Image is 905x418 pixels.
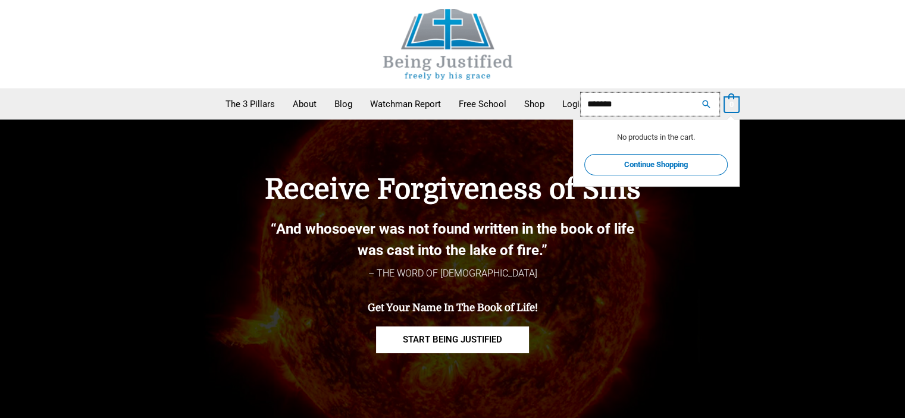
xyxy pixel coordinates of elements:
[217,89,284,119] a: The 3 Pillars
[640,89,689,119] a: Contact
[271,221,634,259] b: “And whosoever was not found written in the book of life was cast into the lake of fire.”
[584,154,728,175] a: Continue Shopping
[368,268,537,279] span: – THE WORD OF [DEMOGRAPHIC_DATA]
[217,89,689,119] nav: Primary Site Navigation
[376,326,529,353] a: START BEING JUSTIFIED
[359,9,537,80] img: Being Justified
[203,173,703,206] h4: Receive Forgiveness of Sins
[553,89,593,119] a: Login
[450,89,515,119] a: Free School
[325,89,361,119] a: Blog
[593,89,640,119] a: Donate
[515,89,553,119] a: Shop
[403,335,502,344] span: START BEING JUSTIFIED
[203,302,703,314] h4: Get Your Name In The Book of Life!
[584,131,728,143] p: No products in the cart.
[284,89,325,119] a: About
[701,99,712,109] a: Search button
[724,99,740,109] a: View Shopping Cart, empty
[729,100,734,109] span: 0
[361,89,450,119] a: Watchman Report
